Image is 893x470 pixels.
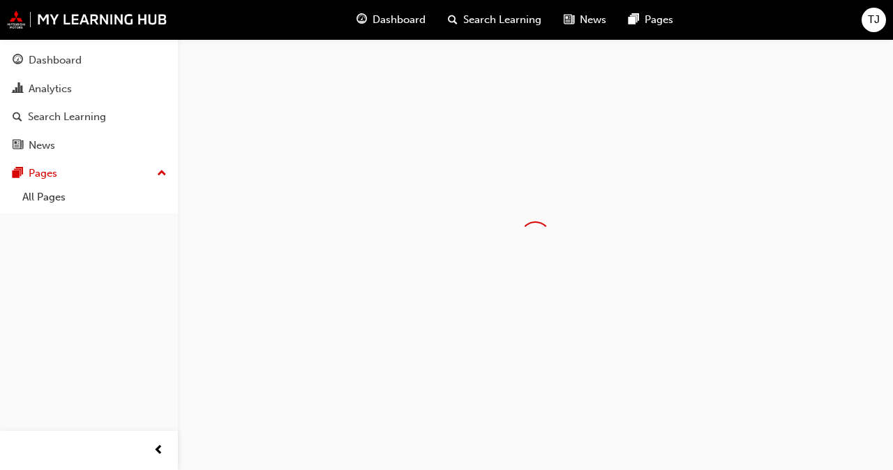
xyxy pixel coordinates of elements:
img: mmal [7,10,167,29]
a: News [6,133,172,159]
a: pages-iconPages [617,6,684,34]
div: Pages [29,166,57,182]
span: TJ [868,12,880,28]
a: news-iconNews [553,6,617,34]
button: DashboardAnalyticsSearch LearningNews [6,45,172,161]
a: search-iconSearch Learning [437,6,553,34]
span: guage-icon [13,54,23,67]
span: Dashboard [373,12,426,28]
a: guage-iconDashboard [345,6,437,34]
span: chart-icon [13,83,23,96]
div: Search Learning [28,109,106,125]
a: Dashboard [6,47,172,73]
span: News [580,12,606,28]
span: search-icon [13,111,22,124]
a: All Pages [17,186,172,208]
span: up-icon [157,165,167,183]
span: news-icon [13,140,23,152]
div: Analytics [29,81,72,97]
span: search-icon [448,11,458,29]
div: News [29,138,55,154]
span: news-icon [564,11,574,29]
span: guage-icon [357,11,367,29]
span: Search Learning [463,12,541,28]
button: TJ [862,8,886,32]
button: Pages [6,161,172,186]
a: Search Learning [6,104,172,130]
span: pages-icon [629,11,639,29]
span: Pages [645,12,673,28]
span: prev-icon [153,442,164,460]
a: Analytics [6,76,172,102]
div: Dashboard [29,52,82,68]
span: pages-icon [13,168,23,180]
